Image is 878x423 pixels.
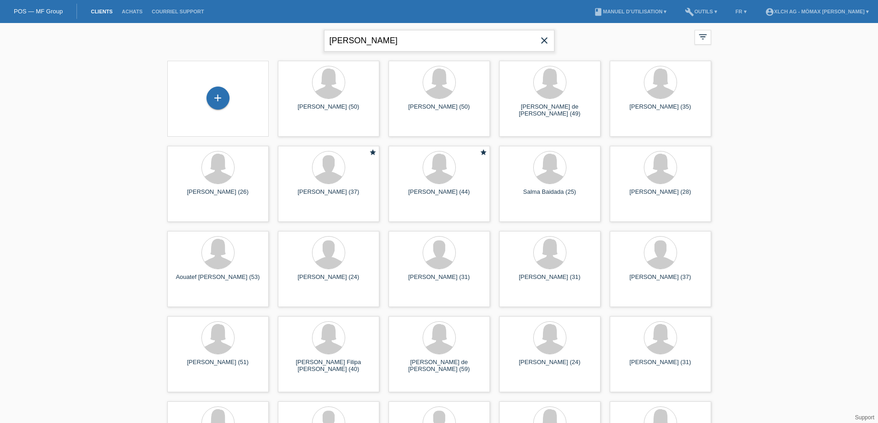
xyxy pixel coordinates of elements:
[507,103,593,118] div: [PERSON_NAME] de [PERSON_NAME] (49)
[175,188,261,203] div: [PERSON_NAME] (26)
[617,359,704,373] div: [PERSON_NAME] (31)
[680,9,721,14] a: buildOutils ▾
[617,188,704,203] div: [PERSON_NAME] (28)
[507,188,593,203] div: Salma Baidada (25)
[396,359,483,373] div: [PERSON_NAME] de [PERSON_NAME] (59)
[285,103,372,118] div: [PERSON_NAME] (50)
[855,414,874,421] a: Support
[396,103,483,118] div: [PERSON_NAME] (50)
[617,103,704,118] div: [PERSON_NAME] (35)
[147,9,208,14] a: Courriel Support
[207,90,229,106] div: Enregistrer le client
[765,7,774,17] i: account_circle
[285,359,372,373] div: [PERSON_NAME] Filipa [PERSON_NAME] (40)
[175,273,261,288] div: Aouatef [PERSON_NAME] (53)
[539,35,550,46] i: close
[617,273,704,288] div: [PERSON_NAME] (37)
[480,149,487,156] i: star
[369,149,377,156] i: star
[86,9,117,14] a: Clients
[589,9,671,14] a: bookManuel d’utilisation ▾
[685,7,694,17] i: build
[117,9,147,14] a: Achats
[14,8,63,15] a: POS — MF Group
[396,273,483,288] div: [PERSON_NAME] (31)
[731,9,751,14] a: FR ▾
[698,32,708,42] i: filter_list
[324,30,554,52] input: Recherche...
[594,7,603,17] i: book
[175,359,261,373] div: [PERSON_NAME] (51)
[396,188,483,203] div: [PERSON_NAME] (44)
[285,188,372,203] div: [PERSON_NAME] (37)
[507,359,593,373] div: [PERSON_NAME] (24)
[760,9,873,14] a: account_circleXLCH AG - Mömax [PERSON_NAME] ▾
[285,273,372,288] div: [PERSON_NAME] (24)
[507,273,593,288] div: [PERSON_NAME] (31)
